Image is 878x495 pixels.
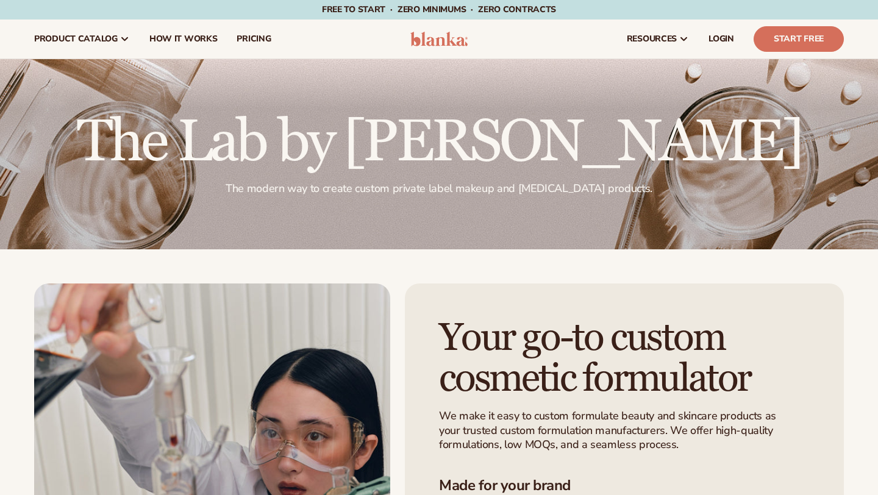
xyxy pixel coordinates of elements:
span: LOGIN [708,34,734,44]
a: product catalog [24,20,140,59]
h3: Made for your brand [439,477,810,494]
a: resources [617,20,699,59]
a: How It Works [140,20,227,59]
h1: Your go-to custom cosmetic formulator [439,318,810,399]
img: logo [410,32,468,46]
a: LOGIN [699,20,744,59]
span: product catalog [34,34,118,44]
p: We make it easy to custom formulate beauty and skincare products as your trusted custom formulati... [439,409,783,452]
p: The modern way to create custom private label makeup and [MEDICAL_DATA] products. [34,182,844,196]
span: pricing [237,34,271,44]
h2: The Lab by [PERSON_NAME] [34,113,844,172]
a: pricing [227,20,280,59]
span: resources [627,34,677,44]
span: How It Works [149,34,218,44]
span: Free to start · ZERO minimums · ZERO contracts [322,4,556,15]
a: Start Free [754,26,844,52]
